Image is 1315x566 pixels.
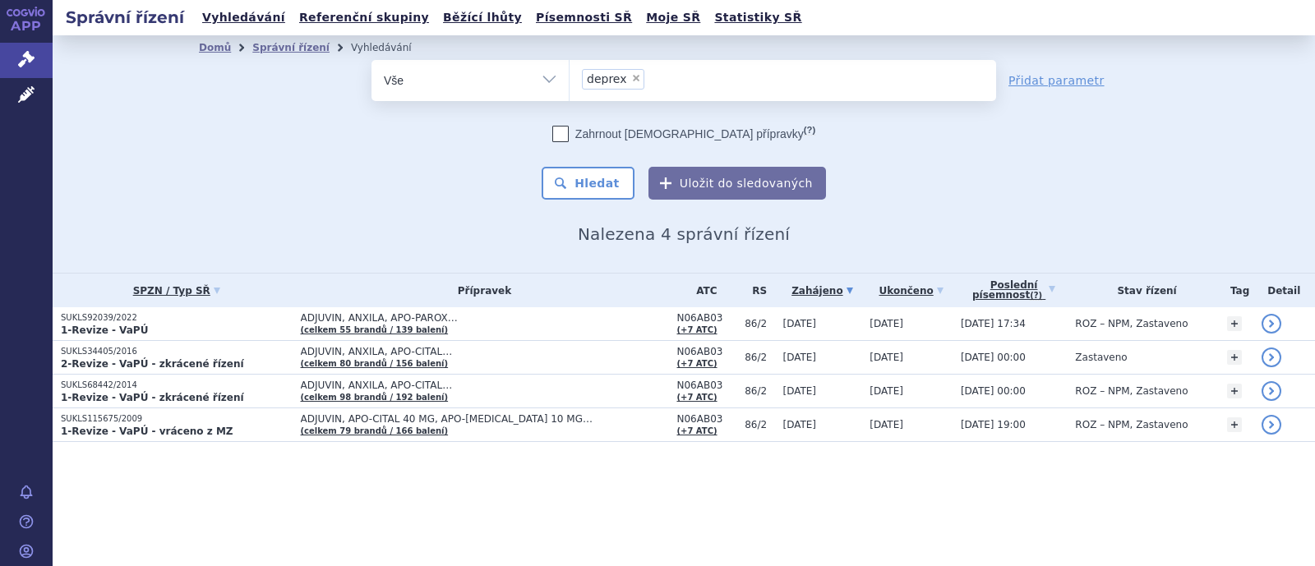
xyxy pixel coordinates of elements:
input: deprex [649,68,658,89]
a: Referenční skupiny [294,7,434,29]
span: [DATE] 00:00 [961,385,1026,397]
span: ADJUVIN, ANXILA, APO-CITAL… [301,346,669,357]
span: [DATE] [782,352,816,363]
a: (celkem 79 brandů / 166 balení) [301,426,449,435]
span: ROZ – NPM, Zastaveno [1075,385,1188,397]
span: [DATE] 00:00 [961,352,1026,363]
span: ROZ – NPM, Zastaveno [1075,419,1188,430]
th: ATC [668,274,736,307]
span: N06AB03 [676,312,736,324]
a: Zahájeno [782,279,861,302]
p: SUKLS92039/2022 [61,312,293,324]
span: [DATE] [870,318,903,329]
span: ADJUVIN, ANXILA, APO-PAROX… [301,312,669,324]
th: Stav řízení [1067,274,1218,307]
h2: Správní řízení [53,6,197,29]
button: Hledat [542,167,634,200]
span: [DATE] [870,385,903,397]
a: Správní řízení [252,42,330,53]
a: (celkem 80 brandů / 156 balení) [301,359,449,368]
th: RS [736,274,774,307]
a: Písemnosti SŘ [531,7,637,29]
a: Moje SŘ [641,7,705,29]
span: × [631,73,641,83]
span: Nalezena 4 správní řízení [578,224,790,244]
span: ADJUVIN, APO-CITAL 40 MG, APO-[MEDICAL_DATA] 10 MG… [301,413,669,425]
span: ROZ – NPM, Zastaveno [1075,318,1188,329]
a: Přidat parametr [1008,72,1105,89]
a: + [1227,417,1242,432]
span: [DATE] [782,385,816,397]
button: Uložit do sledovaných [648,167,826,200]
p: SUKLS68442/2014 [61,380,293,391]
a: Běžící lhůty [438,7,527,29]
a: detail [1262,415,1281,435]
strong: 2-Revize - VaPÚ - zkrácené řízení [61,358,244,370]
a: (+7 ATC) [676,359,717,368]
span: deprex [587,73,627,85]
span: [DATE] [870,352,903,363]
a: detail [1262,314,1281,334]
span: [DATE] [782,419,816,430]
span: 86/2 [745,318,774,329]
a: Vyhledávání [197,7,290,29]
a: (+7 ATC) [676,393,717,402]
span: Zastaveno [1075,352,1127,363]
span: N06AB03 [676,413,736,425]
a: (+7 ATC) [676,325,717,334]
span: ADJUVIN, ANXILA, APO-CITAL… [301,380,669,391]
span: 86/2 [745,352,774,363]
span: 86/2 [745,419,774,430]
th: Tag [1219,274,1253,307]
span: [DATE] [782,318,816,329]
a: (+7 ATC) [676,426,717,435]
th: Přípravek [293,274,669,307]
a: + [1227,316,1242,331]
a: detail [1262,381,1281,401]
span: [DATE] 17:34 [961,318,1026,329]
strong: 1-Revize - VaPÚ [61,324,148,336]
a: Poslednípísemnost(?) [961,274,1067,307]
a: SPZN / Typ SŘ [61,279,293,302]
label: Zahrnout [DEMOGRAPHIC_DATA] přípravky [552,126,815,142]
abbr: (?) [804,125,815,136]
a: detail [1262,347,1281,367]
strong: 1-Revize - VaPÚ - zkrácené řízení [61,392,244,403]
th: Detail [1253,274,1315,307]
span: N06AB03 [676,380,736,391]
abbr: (?) [1030,291,1042,301]
p: SUKLS34405/2016 [61,346,293,357]
strong: 1-Revize - VaPÚ - vráceno z MZ [61,426,233,437]
span: 86/2 [745,385,774,397]
span: N06AB03 [676,346,736,357]
a: (celkem 98 brandů / 192 balení) [301,393,449,402]
a: Ukončeno [870,279,953,302]
a: Statistiky SŘ [709,7,806,29]
p: SUKLS115675/2009 [61,413,293,425]
span: [DATE] [870,419,903,430]
li: Vyhledávání [351,35,433,60]
span: [DATE] 19:00 [961,419,1026,430]
a: + [1227,350,1242,365]
a: + [1227,384,1242,398]
a: Domů [199,42,231,53]
a: (celkem 55 brandů / 139 balení) [301,325,449,334]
